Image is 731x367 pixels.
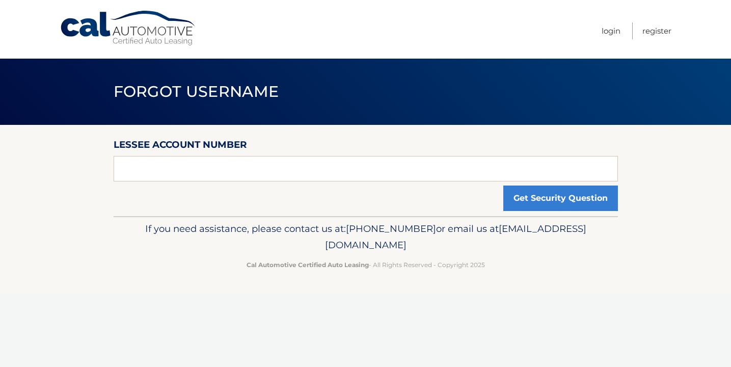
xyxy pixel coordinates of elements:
[602,22,620,39] a: Login
[503,186,618,211] button: Get Security Question
[346,223,436,234] span: [PHONE_NUMBER]
[114,137,247,156] label: Lessee Account Number
[60,10,197,46] a: Cal Automotive
[120,259,611,270] p: - All Rights Reserved - Copyright 2025
[642,22,671,39] a: Register
[247,261,369,269] strong: Cal Automotive Certified Auto Leasing
[114,82,279,101] span: Forgot Username
[120,221,611,253] p: If you need assistance, please contact us at: or email us at
[325,223,586,251] span: [EMAIL_ADDRESS][DOMAIN_NAME]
